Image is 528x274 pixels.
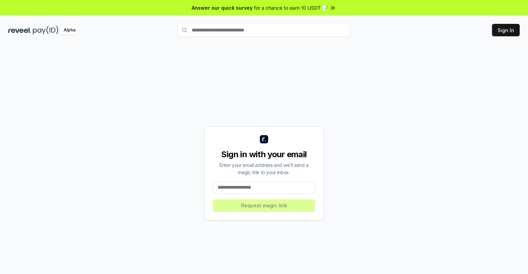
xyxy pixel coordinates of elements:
[492,24,520,36] button: Sign In
[260,135,268,143] img: logo_small
[60,26,79,35] div: Alpha
[192,4,253,11] span: Answer our quick survey
[213,149,315,160] div: Sign in with your email
[8,26,31,35] img: reveel_dark
[213,161,315,176] div: Enter your email address and we’ll send a magic link to your inbox.
[254,4,328,11] span: for a chance to earn 10 USDT 📝
[33,26,58,35] img: pay_id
